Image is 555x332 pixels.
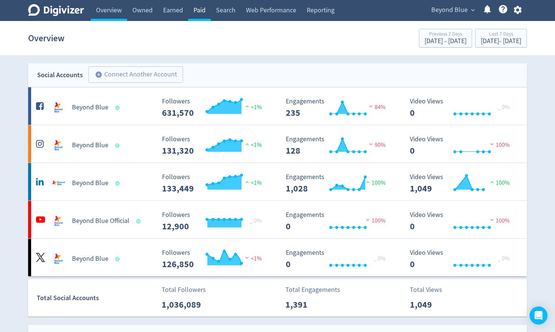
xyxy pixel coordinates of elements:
span: Data last synced: 15 Sep 2025, 4:02pm (AEST) [136,219,143,223]
span: Data last synced: 16 Sep 2025, 12:01am (AEST) [115,181,122,185]
img: positive-performance.svg [243,141,251,147]
h5: Beyond Blue [72,254,108,263]
svg: Engagements 1,028 [282,173,394,193]
h5: Beyond Blue [72,141,108,150]
svg: Followers --- [158,98,271,118]
svg: Followers --- [158,211,271,231]
img: negative-performance.svg [243,255,251,260]
span: Data last synced: 16 Sep 2025, 12:01am (AEST) [115,144,122,148]
span: <1% [243,103,262,111]
span: <1% [243,141,262,149]
span: 100% [488,217,510,224]
img: Beyond Blue undefined [51,100,66,115]
div: [DATE] - [DATE] [424,38,466,45]
svg: Engagements 128 [282,136,394,156]
svg: Followers --- [158,136,271,156]
img: Beyond Blue undefined [51,176,66,191]
div: Total Social Accounts [37,293,156,304]
div: Last 7 Days [481,31,521,38]
span: expand_more [469,7,476,13]
svg: Video Views 0 [406,98,519,118]
img: Beyond Blue undefined [51,251,66,266]
img: positive-performance.svg [488,179,496,185]
span: _ 0% [498,103,510,111]
span: <1% [243,179,262,187]
span: 84% [367,103,385,111]
button: Connect Another Account [88,66,183,83]
svg: Followers --- [158,249,271,269]
img: negative-performance.svg [367,103,375,109]
div: [DATE] - [DATE] [481,38,521,45]
span: _ 0% [498,255,510,262]
p: 1,049 [410,298,453,311]
p: 1,036,089 [162,298,205,311]
a: Beyond Blue Official undefinedBeyond Blue Official Followers --- _ 0% Followers 12,900 Engagement... [28,201,527,238]
img: positive-performance.svg [364,179,372,185]
span: Beyond Blue [431,4,468,16]
svg: Engagements 0 [282,211,394,231]
svg: Video Views 0 [406,249,519,269]
p: Total Engagements [285,285,340,295]
svg: Followers --- [158,173,271,193]
img: negative-performance.svg [364,217,372,223]
p: Total Views [410,285,453,295]
span: add_circle [95,71,102,78]
span: 100% [364,217,385,224]
button: Previous 7 Days[DATE] - [DATE] [419,29,472,48]
a: Beyond Blue undefinedBeyond Blue Followers --- Followers 133,449 <1% Engagements 1,028 Engagement... [28,163,527,200]
svg: Video Views 0 [406,136,519,156]
span: Data last synced: 16 Sep 2025, 5:01am (AEST) [115,106,122,110]
span: 100% [364,179,385,187]
h5: Beyond Blue [72,103,108,112]
img: Beyond Blue Official undefined [51,214,66,229]
span: 90% [367,141,385,149]
button: Last 7 Days[DATE]- [DATE] [475,29,527,48]
span: <1% [243,255,262,262]
img: Beyond Blue undefined [51,138,66,153]
h5: Beyond Blue [72,179,108,188]
span: 100% [488,179,510,187]
span: _ 0% [250,217,262,224]
p: 1,391 [285,298,328,311]
button: Beyond Blue [429,4,477,16]
svg: Engagements 235 [282,98,394,118]
span: Data last synced: 15 Sep 2025, 8:03am (AEST) [115,257,122,261]
div: Social Accounts [37,70,83,81]
h1: Overview [28,26,64,50]
a: Beyond Blue undefinedBeyond Blue Followers --- Followers 631,570 <1% Engagements 235 Engagements ... [28,87,527,125]
div: Open Intercom Messenger [529,307,547,325]
span: 100% [488,141,510,149]
img: negative-performance.svg [488,141,496,147]
p: Total Followers [162,285,206,295]
span: _ 0% [373,255,385,262]
svg: Video Views 1,049 [406,173,519,193]
a: Beyond Blue undefinedBeyond Blue Followers --- Followers 131,320 <1% Engagements 128 Engagements ... [28,125,527,163]
h5: Beyond Blue Official [72,217,129,226]
img: positive-performance.svg [243,103,251,109]
img: negative-performance.svg [488,217,496,223]
img: positive-performance.svg [243,179,251,185]
div: Previous 7 Days [424,31,466,38]
svg: Engagements 0 [282,249,394,269]
a: Beyond Blue undefinedBeyond Blue Followers --- Followers 126,850 <1% Engagements 0 Engagements 0 ... [28,239,527,276]
svg: Video Views 0 [406,211,519,231]
img: negative-performance.svg [367,141,375,147]
a: Connect Another Account [83,67,183,83]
